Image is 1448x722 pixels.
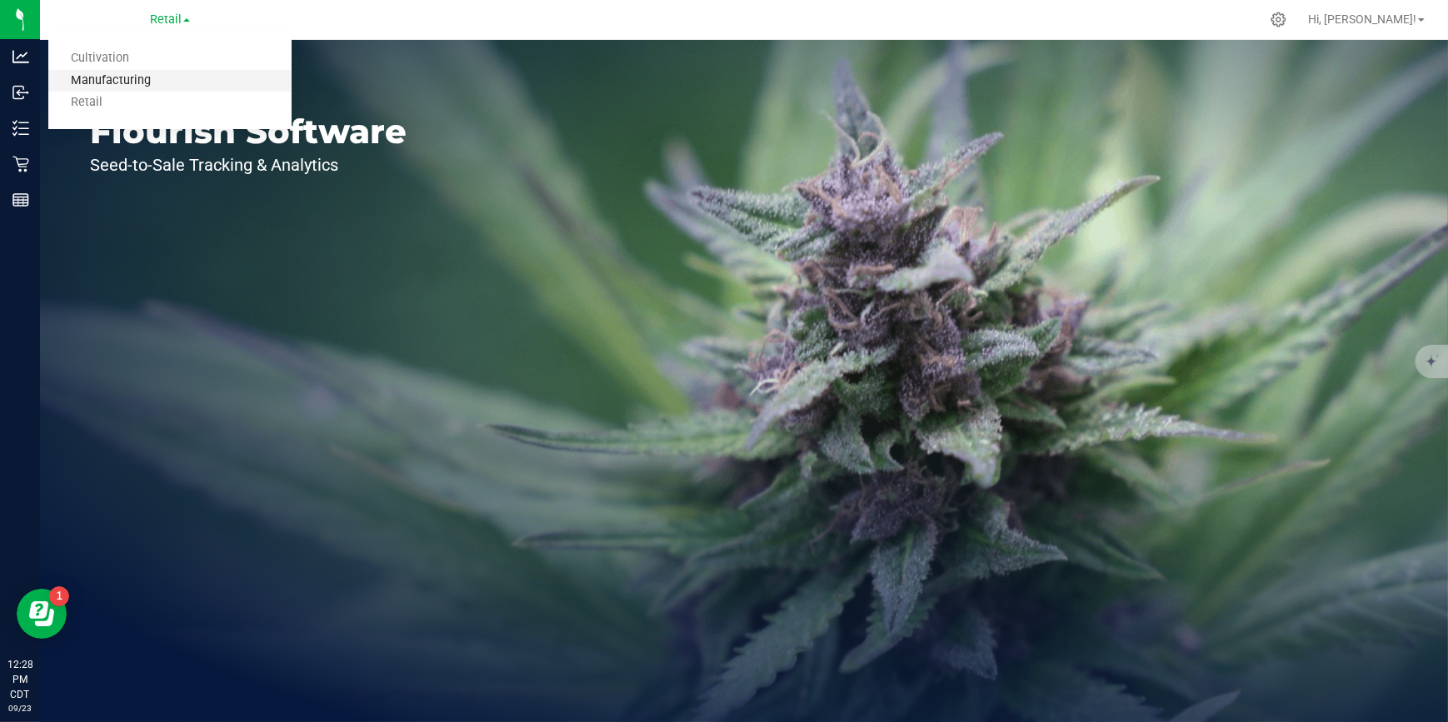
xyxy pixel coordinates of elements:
[48,70,292,92] a: Manufacturing
[1308,12,1416,26] span: Hi, [PERSON_NAME]!
[90,157,407,173] p: Seed-to-Sale Tracking & Analytics
[17,589,67,639] iframe: Resource center
[12,48,29,65] inline-svg: Analytics
[1268,12,1289,27] div: Manage settings
[12,156,29,172] inline-svg: Retail
[90,115,407,148] p: Flourish Software
[12,192,29,208] inline-svg: Reports
[12,120,29,137] inline-svg: Inventory
[7,657,32,702] p: 12:28 PM CDT
[49,586,69,606] iframe: Resource center unread badge
[48,47,292,70] a: Cultivation
[12,84,29,101] inline-svg: Inbound
[7,702,32,715] p: 09/23
[48,92,292,114] a: Retail
[150,12,182,27] span: Retail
